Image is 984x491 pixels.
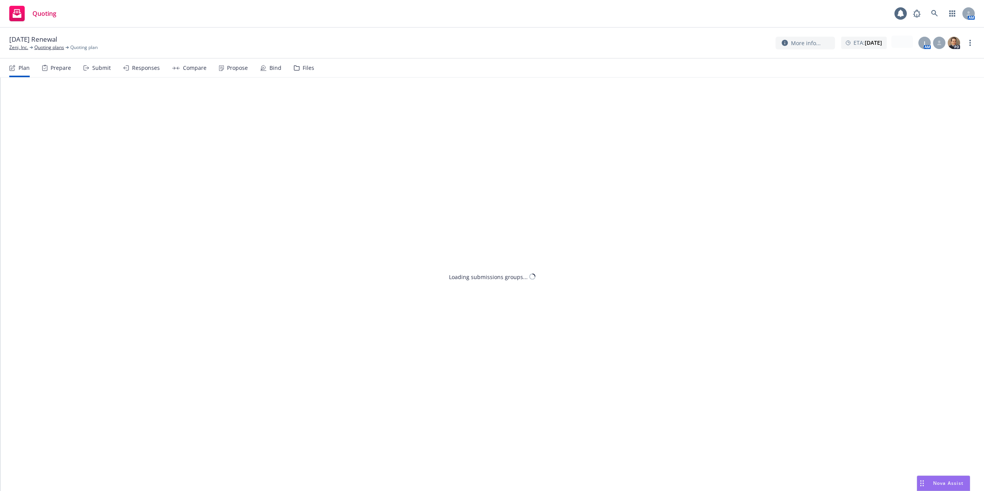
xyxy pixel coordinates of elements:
a: more [965,38,975,47]
strong: [DATE] [865,39,882,46]
span: Quoting [32,10,56,17]
div: Loading submissions groups... [449,273,528,281]
div: Drag to move [917,476,927,491]
a: Report a Bug [909,6,925,21]
span: [DATE] Renewal [9,35,57,44]
span: J [924,39,925,47]
div: Submit [92,65,111,71]
img: photo [948,37,960,49]
a: Search [927,6,942,21]
div: Plan [19,65,30,71]
button: Nova Assist [917,476,970,491]
button: More info... [776,37,835,49]
span: Nova Assist [933,480,964,486]
div: Prepare [51,65,71,71]
span: Quoting plan [70,44,98,51]
a: Quoting plans [34,44,64,51]
a: Switch app [945,6,960,21]
div: Propose [227,65,248,71]
div: Files [303,65,314,71]
a: Quoting [6,3,59,24]
div: Bind [269,65,281,71]
span: ETA : [854,39,882,47]
div: Compare [183,65,207,71]
span: More info... [791,39,821,47]
div: Responses [132,65,160,71]
a: Zeni, Inc. [9,44,28,51]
